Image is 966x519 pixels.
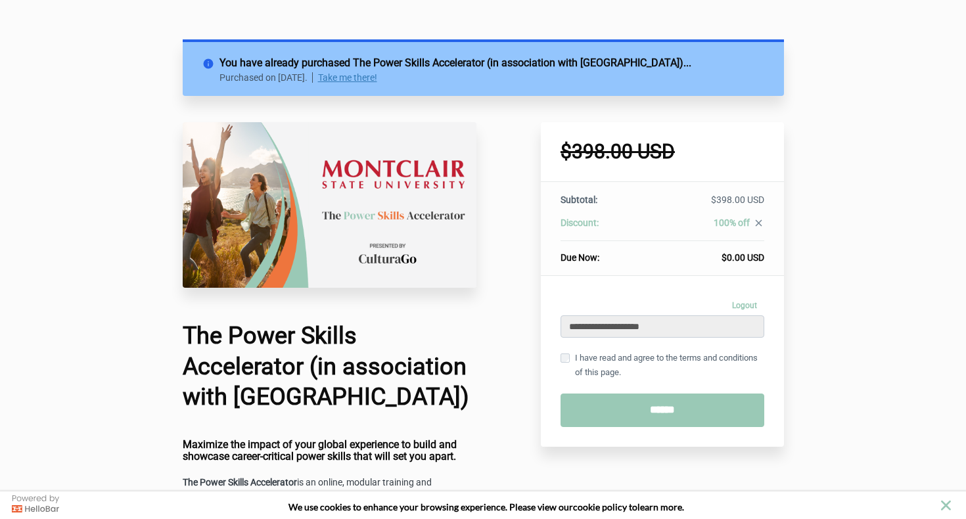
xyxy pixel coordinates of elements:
[722,252,764,263] span: $0.00 USD
[183,439,477,462] h4: Maximize the impact of your global experience to build and showcase career-critical power skills ...
[318,72,377,83] a: Take me there!
[646,193,764,216] td: $398.00 USD
[219,55,764,71] h2: You have already purchased The Power Skills Accelerator (in association with [GEOGRAPHIC_DATA])...
[561,353,570,363] input: I have read and agree to the terms and conditions of this page.
[561,216,646,241] th: Discount:
[219,72,313,83] p: Purchased on [DATE].
[561,194,597,205] span: Subtotal:
[202,55,219,67] i: info
[753,217,764,229] i: close
[573,501,627,512] a: cookie policy
[714,217,750,228] span: 100% off
[183,477,297,487] strong: The Power Skills Accelerator
[725,296,764,315] a: Logout
[183,122,477,288] img: 22c75da-26a4-67b4-fa6d-d7146dedb322_Montclair.png
[561,351,764,380] label: I have read and agree to the terms and conditions of this page.
[629,501,637,512] strong: to
[288,501,573,512] span: We use cookies to enhance your browsing experience. Please view our
[561,241,646,265] th: Due Now:
[750,217,764,232] a: close
[561,142,764,162] h1: $398.00 USD
[183,321,477,413] h1: The Power Skills Accelerator (in association with [GEOGRAPHIC_DATA])
[938,497,954,514] button: close
[637,501,684,512] span: learn more.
